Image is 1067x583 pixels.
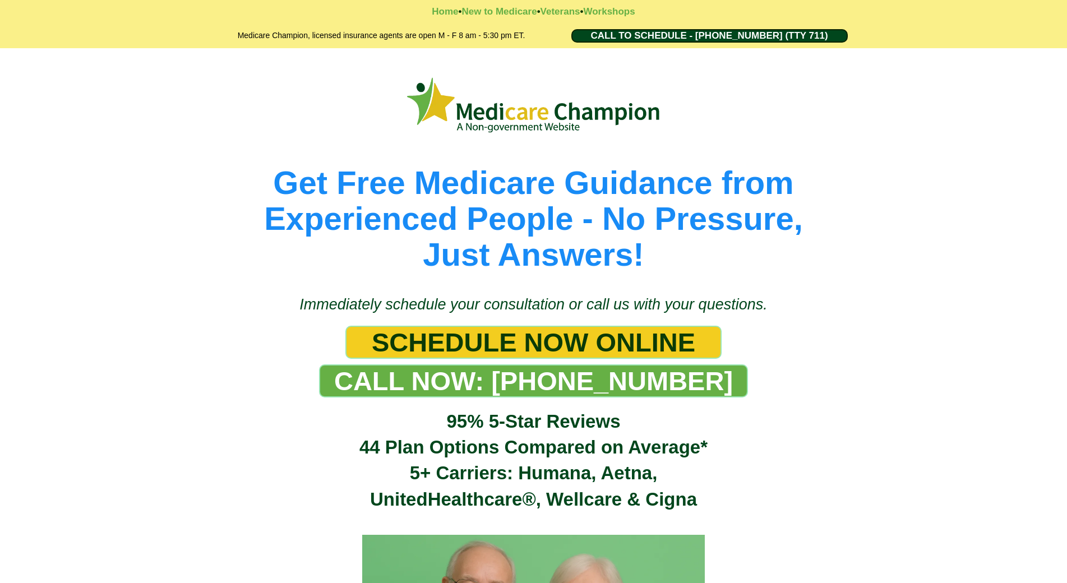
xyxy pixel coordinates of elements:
h2: Medicare Champion, licensed insurance agents are open M - F 8 am - 5:30 pm ET. [209,29,555,43]
a: Veterans [541,6,580,17]
span: SCHEDULE NOW ONLINE [372,327,695,358]
span: Immediately schedule your consultation or call us with your questions. [299,296,767,313]
a: CALL TO SCHEDULE - 1-888-344-8881 (TTY 711) [571,29,848,43]
span: UnitedHealthcare®, Wellcare & Cigna [370,489,697,510]
span: Get Free Medicare Guidance from Experienced People - No Pressure, [264,164,803,237]
a: CALL NOW: 1-888-344-8881 [319,364,748,397]
span: Just Answers! [423,236,644,272]
a: New to Medicare [461,6,537,17]
a: SCHEDULE NOW ONLINE [345,326,722,359]
span: 44 Plan Options Compared on Average* [359,437,708,457]
span: 95% 5-Star Reviews [446,411,620,432]
strong: • [459,6,462,17]
strong: • [580,6,583,17]
strong: • [537,6,541,17]
a: Workshops [583,6,635,17]
span: CALL TO SCHEDULE - [PHONE_NUMBER] (TTY 711) [590,30,828,41]
span: CALL NOW: [PHONE_NUMBER] [334,365,733,396]
a: Home [432,6,458,17]
span: 5+ Carriers: Humana, Aetna, [410,462,658,483]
